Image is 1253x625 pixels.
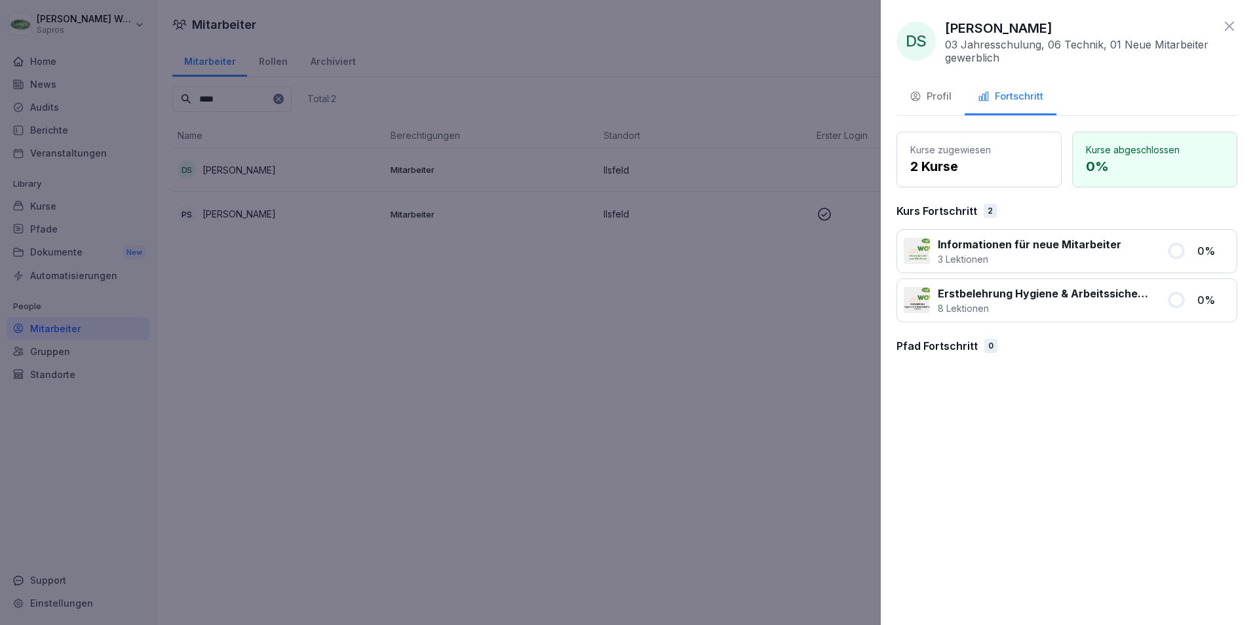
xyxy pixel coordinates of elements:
[984,204,997,218] div: 2
[945,38,1215,64] p: 03 Jahresschulung, 06 Technik, 01 Neue Mitarbeiter gewerblich
[910,143,1048,157] p: Kurse zugewiesen
[896,80,965,115] button: Profil
[965,80,1056,115] button: Fortschritt
[938,301,1151,315] p: 8 Lektionen
[910,157,1048,176] p: 2 Kurse
[896,22,936,61] div: DS
[984,339,997,353] div: 0
[1197,292,1230,308] p: 0 %
[938,237,1121,252] p: Informationen für neue Mitarbeiter
[1086,143,1224,157] p: Kurse abgeschlossen
[896,338,978,354] p: Pfad Fortschritt
[978,89,1043,104] div: Fortschritt
[938,286,1151,301] p: Erstbelehrung Hygiene & Arbeitssicherheit
[896,203,977,219] p: Kurs Fortschritt
[1197,243,1230,259] p: 0 %
[910,89,952,104] div: Profil
[1086,157,1224,176] p: 0 %
[938,252,1121,266] p: 3 Lektionen
[945,18,1052,38] p: [PERSON_NAME]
